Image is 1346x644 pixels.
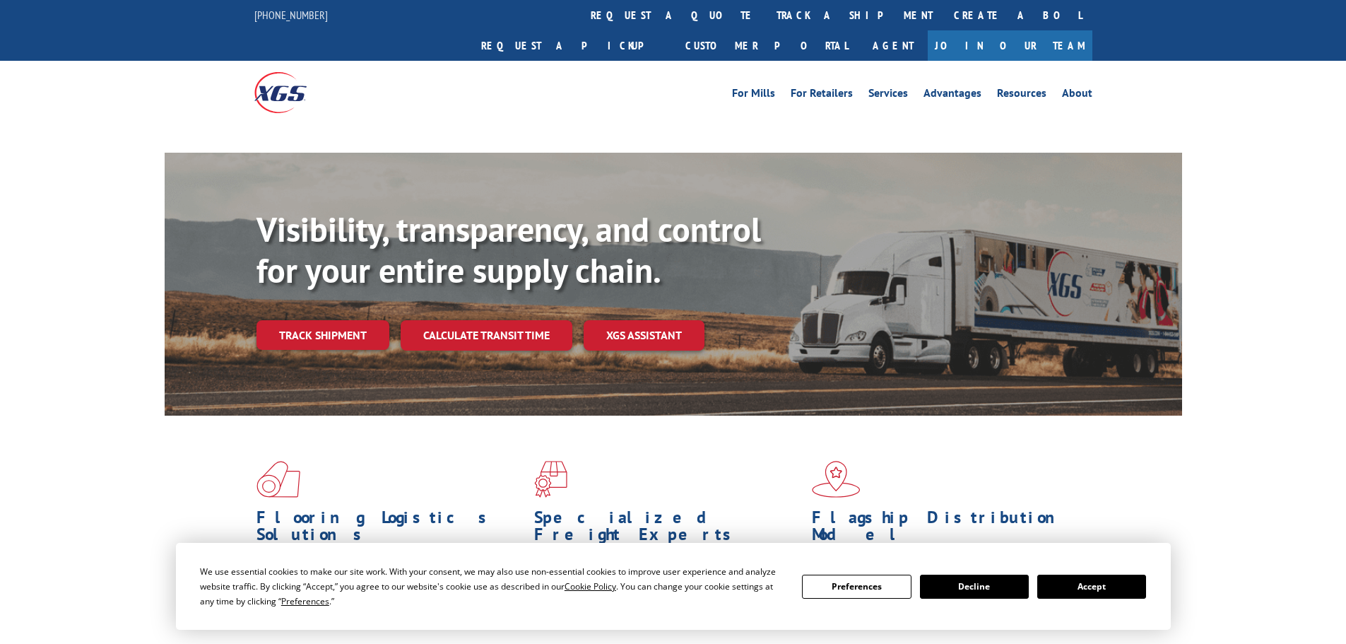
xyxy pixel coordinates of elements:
[858,30,928,61] a: Agent
[401,320,572,351] a: Calculate transit time
[732,88,775,103] a: For Mills
[812,461,861,498] img: xgs-icon-flagship-distribution-model-red
[997,88,1046,103] a: Resources
[675,30,858,61] a: Customer Portal
[791,88,853,103] a: For Retailers
[534,461,567,498] img: xgs-icon-focused-on-flooring-red
[281,595,329,607] span: Preferences
[812,509,1079,550] h1: Flagship Distribution Model
[802,575,911,599] button: Preferences
[928,30,1092,61] a: Join Our Team
[200,564,785,609] div: We use essential cookies to make our site work. With your consent, we may also use non-essential ...
[534,509,801,550] h1: Specialized Freight Experts
[256,509,524,550] h1: Flooring Logistics Solutions
[868,88,908,103] a: Services
[1062,88,1092,103] a: About
[584,320,704,351] a: XGS ASSISTANT
[256,320,389,350] a: Track shipment
[920,575,1029,599] button: Decline
[471,30,675,61] a: Request a pickup
[256,207,761,292] b: Visibility, transparency, and control for your entire supply chain.
[1037,575,1146,599] button: Accept
[254,8,328,22] a: [PHONE_NUMBER]
[256,461,300,498] img: xgs-icon-total-supply-chain-intelligence-red
[923,88,981,103] a: Advantages
[565,580,616,592] span: Cookie Policy
[176,543,1171,630] div: Cookie Consent Prompt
